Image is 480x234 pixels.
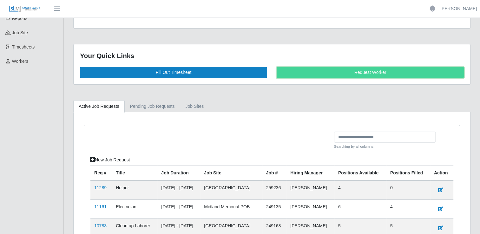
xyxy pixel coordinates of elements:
[334,180,386,200] td: 4
[262,199,287,218] td: 249135
[12,44,35,49] span: Timesheets
[157,166,200,180] th: Job Duration
[200,199,262,218] td: Midland Memorial POB
[80,51,464,61] div: Your Quick Links
[286,199,334,218] td: [PERSON_NAME]
[262,180,287,200] td: 259236
[286,166,334,180] th: Hiring Manager
[73,100,125,113] a: Active Job Requests
[157,180,200,200] td: [DATE] - [DATE]
[86,154,134,166] a: New Job Request
[200,180,262,200] td: [GEOGRAPHIC_DATA]
[334,166,386,180] th: Positions Available
[430,166,453,180] th: Action
[94,185,107,190] a: 11289
[200,166,262,180] th: job site
[112,199,157,218] td: Electrician
[386,199,430,218] td: 4
[12,16,28,21] span: Reports
[277,67,464,78] a: Request Worker
[12,59,29,64] span: Workers
[94,204,107,209] a: 11161
[112,166,157,180] th: Title
[9,5,41,12] img: SLM Logo
[12,30,28,35] span: job site
[440,5,477,12] a: [PERSON_NAME]
[262,166,287,180] th: Job #
[80,67,267,78] a: Fill Out Timesheet
[386,180,430,200] td: 0
[90,166,112,180] th: Req #
[180,100,209,113] a: job sites
[286,180,334,200] td: [PERSON_NAME]
[157,199,200,218] td: [DATE] - [DATE]
[334,199,386,218] td: 6
[94,223,107,228] a: 10783
[112,180,157,200] td: Helper
[386,166,430,180] th: Positions Filled
[334,144,436,149] small: Searching by all columns
[125,100,180,113] a: Pending Job Requests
